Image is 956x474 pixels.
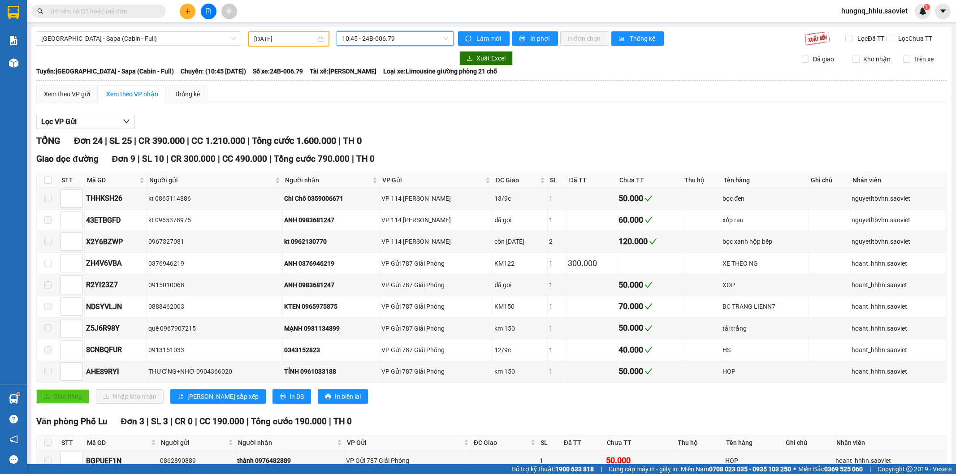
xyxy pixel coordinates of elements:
[850,173,947,188] th: Nhân viên
[148,215,281,225] div: kt 0965378975
[467,55,473,62] span: download
[724,435,784,450] th: Tên hàng
[338,135,341,146] span: |
[86,279,145,290] div: R2YI23Z7
[511,464,594,474] span: Hỗ trợ kỹ thuật:
[494,215,546,225] div: đã gọi
[601,464,602,474] span: |
[852,302,945,311] div: hoant_hhhn.saoviet
[619,279,680,291] div: 50.000
[151,416,168,427] span: SL 3
[458,31,510,46] button: syncLàm mới
[9,415,18,423] span: question-circle
[383,66,497,76] span: Loại xe: Limousine giường phòng 21 chỗ
[852,323,945,333] div: hoant_hhhn.saoviet
[380,231,493,253] td: VP 114 Trần Nhật Duật
[617,173,682,188] th: Chưa TT
[540,456,560,465] div: 1
[645,302,653,310] span: check
[284,323,378,333] div: MẠNH 0981134899
[87,175,138,185] span: Mã GD
[809,173,850,188] th: Ghi chú
[187,392,259,401] span: [PERSON_NAME] sắp xếp
[36,135,61,146] span: TỔNG
[36,68,174,75] b: Tuyến: [GEOGRAPHIC_DATA] - Sapa (Cabin - Full)
[611,31,664,46] button: bar-chartThống kê
[924,4,930,10] sup: 1
[519,35,527,43] span: printer
[86,193,145,204] div: THHKSH26
[106,89,158,99] div: Xem theo VP nhận
[134,135,136,146] span: |
[238,438,335,448] span: Người nhận
[138,135,185,146] span: CR 390.000
[722,323,807,333] div: tải trắng
[465,35,473,43] span: sync
[284,259,378,268] div: ANH 0376946219
[251,416,327,427] span: Tổng cước 190.000
[85,274,147,296] td: R2YI23Z7
[381,194,492,203] div: VP 114 [PERSON_NAME]
[36,154,99,164] span: Giao dọc đường
[805,31,830,46] img: 9k=
[381,302,492,311] div: VP Gửi 787 Giải Phóng
[86,215,145,226] div: 43ETBGFD
[935,4,951,19] button: caret-down
[148,366,281,376] div: THƯƠNG+NHỚ 0904366020
[834,435,947,450] th: Nhân viên
[333,416,352,427] span: TH 0
[568,257,615,270] div: 300.000
[252,135,336,146] span: Tổng cước 1.600.000
[619,365,680,378] div: 50.000
[645,194,653,203] span: check
[560,31,609,46] button: In đơn chọn
[474,438,529,448] span: ĐC Giao
[85,253,147,274] td: ZH4V6VBA
[649,237,657,246] span: check
[86,366,145,377] div: AHE89RYI
[809,54,838,64] span: Đã giao
[380,274,493,296] td: VP Gửi 787 Giải Phóng
[494,237,546,246] div: còn [DATE]
[605,435,676,450] th: Chưa TT
[9,455,18,464] span: message
[325,393,331,401] span: printer
[85,231,147,253] td: X2Y6BZWP
[86,455,157,466] div: BGPUEF1N
[854,34,886,43] span: Lọc Đã TT
[170,389,266,404] button: sort-ascending[PERSON_NAME] sắp xếp
[285,175,371,185] span: Người nhận
[381,345,492,355] div: VP Gửi 787 Giải Phóng
[310,66,376,76] span: Tài xế: [PERSON_NAME]
[380,188,493,209] td: VP 114 Trần Nhật Duật
[85,210,147,231] td: 43ETBGFD
[562,435,605,450] th: Đã TT
[181,66,246,76] span: Chuyến: (10:45 [DATE])
[187,135,189,146] span: |
[380,253,493,274] td: VP Gửi 787 Giải Phóng
[824,465,863,473] strong: 0369 525 060
[381,259,492,268] div: VP Gửi 787 Giải Phóng
[494,345,546,355] div: 12/9c
[852,345,945,355] div: hoant_hhhn.saoviet
[476,53,506,63] span: Xuất Excel
[910,54,937,64] span: Trên xe
[852,366,945,376] div: hoant_hhhn.saoviet
[352,154,354,164] span: |
[722,345,807,355] div: HS
[284,345,378,355] div: 0343152823
[380,318,493,339] td: VP Gửi 787 Giải Phóng
[722,366,807,376] div: HOP
[17,393,20,396] sup: 1
[709,465,791,473] strong: 0708 023 035 - 0935 103 250
[123,118,130,125] span: down
[166,154,169,164] span: |
[59,173,85,188] th: STT
[175,416,193,427] span: CR 0
[105,135,107,146] span: |
[494,194,546,203] div: 13/9c
[538,435,562,450] th: SL
[36,115,135,129] button: Lọc VP Gửi
[495,175,538,185] span: ĐC Giao
[160,456,234,465] div: 0862890889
